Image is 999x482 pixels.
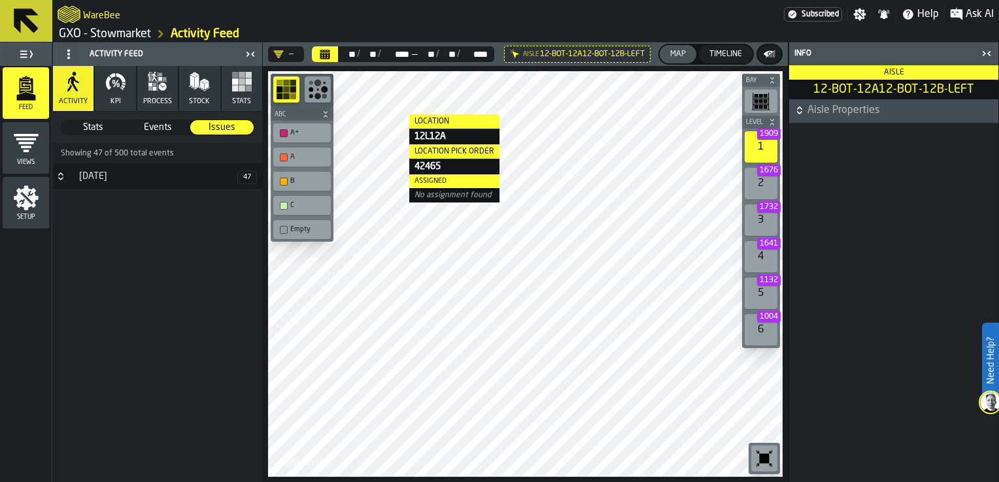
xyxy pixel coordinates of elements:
label: Assigned [409,174,499,188]
div: / [357,49,360,59]
div: 12L12A [409,129,499,144]
div: thumb [190,120,254,135]
span: 47 [237,170,257,184]
div: DropdownMenuValue- [268,46,304,62]
button: Button-1 October-closed [53,171,69,182]
div: button-toolbar-undefined [742,275,780,312]
div: B [276,174,328,188]
span: process [143,97,172,106]
span: Stats [62,121,124,134]
div: thumb [61,120,125,135]
span: Issues [191,121,253,134]
label: Location Pick Order [409,144,499,159]
span: Showing 47 of 500 total events [61,149,174,158]
li: menu Setup [3,177,49,229]
button: button- [742,116,780,129]
span: Help [917,7,939,22]
span: Feed [3,104,49,111]
div: Select date range [418,49,436,59]
div: button-toolbar-undefined [271,121,333,145]
span: 1132 [757,274,781,286]
div: 1 [745,131,777,163]
label: button-toggle-Close me [241,46,260,62]
li: menu Feed [3,67,49,120]
span: Subscribed [802,10,839,19]
div: 6 [745,314,777,345]
a: link-to-/wh/i/1f322264-80fa-4175-88bb-566e6213dfa5/settings/billing [784,7,842,22]
div: button-toolbar-undefined [271,145,333,169]
span: 12-BOT-12A12-BOT-12B-LEFT [792,82,996,97]
span: Stock [189,97,210,106]
div: Select date range [339,49,357,59]
div: button-toolbar-undefined [271,193,333,217]
svg: Show Congestion [276,79,297,100]
div: button-toolbar-undefined [742,87,780,116]
h3: title-section-1 October [53,163,262,190]
button: button- [758,45,781,63]
div: Select date range [360,49,378,59]
div: Select date range [381,49,410,59]
span: ABC [272,111,319,118]
label: button-switch-multi-Stats [61,120,126,135]
div: 5 [745,278,777,309]
span: — [411,49,418,59]
div: 3 [745,204,777,236]
div: A [290,153,327,161]
div: Empty [276,223,328,236]
div: 4 [745,241,777,272]
div: [DATE] [71,171,237,182]
label: Location [409,114,499,129]
label: button-switch-multi-Events [126,120,190,135]
a: logo-header [58,3,80,26]
label: button-toggle-Help [896,7,944,22]
label: button-switch-multi-Issues [190,120,254,135]
div: / [457,49,460,59]
button: Select date range [312,46,338,62]
label: button-toggle-Ask AI [945,7,999,22]
div: button-toolbar-undefined [271,74,302,108]
div: / [378,49,381,59]
div: Hide filter [510,49,520,59]
div: Empty [290,225,327,234]
div: button-toolbar-undefined [749,443,780,474]
div: button-toolbar-undefined [271,217,333,242]
div: button-toolbar-undefined [742,238,780,275]
span: Bay [743,77,766,84]
div: Info [792,49,977,58]
div: Activity Feed [56,44,241,65]
div: Select date range [460,49,489,59]
button: button- [271,108,333,121]
svg: Show Congestion [307,79,328,100]
a: link-to-/wh/i/1f322264-80fa-4175-88bb-566e6213dfa5 [59,27,151,41]
a: logo-header [271,448,345,474]
div: Map [665,50,691,59]
h2: Sub Title [83,8,120,21]
span: Views [3,159,49,166]
label: button-toggle-Close me [977,46,996,61]
div: 2 [745,168,777,199]
button: button-Timeline [699,45,753,63]
div: button-toolbar-undefined [271,169,333,193]
div: No assignment found [409,188,499,202]
span: 12-BOT-12A12-BOT-12B-LEFT [540,50,645,59]
span: Stats [232,97,251,106]
div: C [276,199,328,212]
span: Setup [3,214,49,221]
label: button-toggle-Notifications [872,8,896,21]
span: Level [743,119,766,126]
header: Info [789,42,998,65]
label: Need Help? [983,324,998,397]
span: 1676 [757,165,781,176]
span: Aisle Properties [807,103,996,118]
span: Ask AI [966,7,994,22]
div: A [276,150,328,164]
div: Aisle [523,51,539,58]
span: Aisle [884,69,904,76]
div: button-toolbar-undefined [742,165,780,202]
div: button-toolbar-undefined [742,129,780,165]
div: / [436,49,439,59]
label: button-toggle-Settings [848,8,872,21]
div: button-toolbar-undefined [742,202,780,238]
div: 42465 [409,159,499,174]
span: 1909 [757,128,781,140]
